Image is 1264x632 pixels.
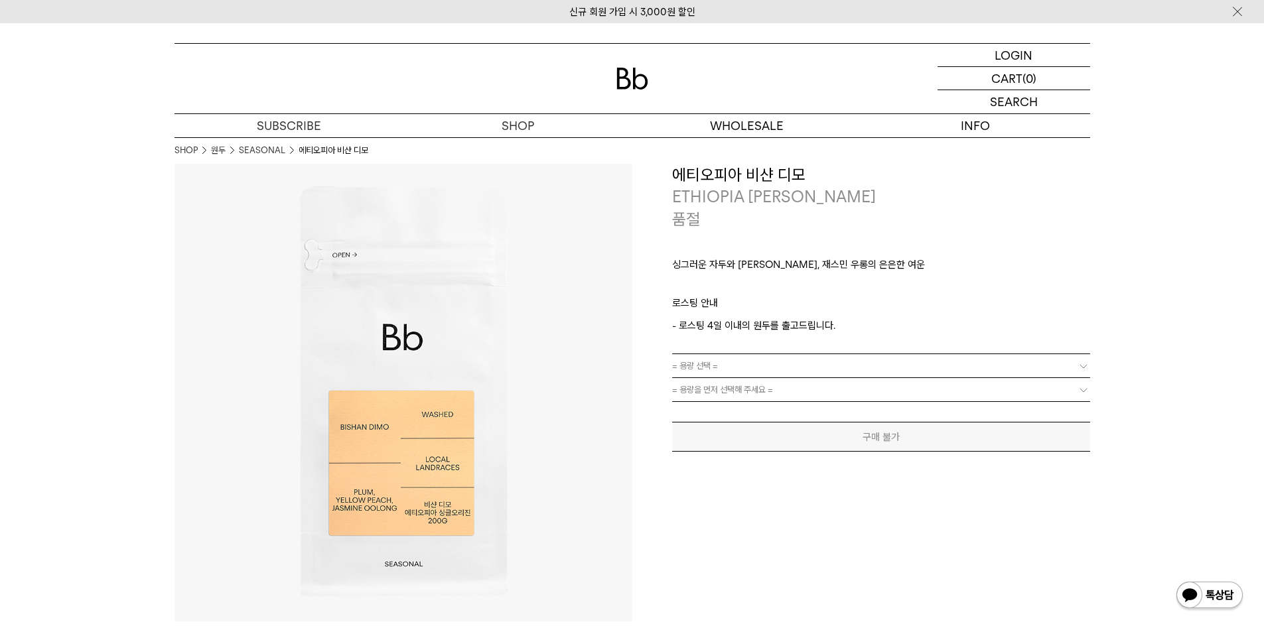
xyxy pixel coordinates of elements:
span: = 용량 선택 = [672,354,718,377]
p: ㅤ [672,279,1090,295]
img: 에티오피아 비샨 디모 [175,164,632,621]
p: 싱그러운 자두와 [PERSON_NAME], 재스민 우롱의 은은한 여운 [672,257,1090,279]
li: 에티오피아 비샨 디모 [299,144,368,157]
a: CART (0) [938,67,1090,90]
a: SEASONAL [239,144,285,157]
p: - 로스팅 4일 이내의 원두를 출고드립니다. [672,318,1090,334]
a: SUBSCRIBE [175,114,403,137]
a: LOGIN [938,44,1090,67]
a: SHOP [175,144,198,157]
img: 카카오톡 채널 1:1 채팅 버튼 [1175,580,1244,612]
button: 구매 불가 [672,422,1090,452]
span: = 용량을 먼저 선택해 주세요 = [672,378,773,401]
img: 로고 [616,68,648,90]
p: INFO [861,114,1090,137]
a: 원두 [211,144,226,157]
p: CART [991,67,1022,90]
a: SHOP [403,114,632,137]
p: 품절 [672,208,700,231]
p: 로스팅 안내 [672,295,1090,318]
h3: 에티오피아 비샨 디모 [672,164,1090,186]
p: LOGIN [995,44,1032,66]
p: (0) [1022,67,1036,90]
a: 신규 회원 가입 시 3,000원 할인 [569,6,695,18]
p: WHOLESALE [632,114,861,137]
p: ETHIOPIA [PERSON_NAME] [672,186,1090,208]
p: SEARCH [990,90,1038,113]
